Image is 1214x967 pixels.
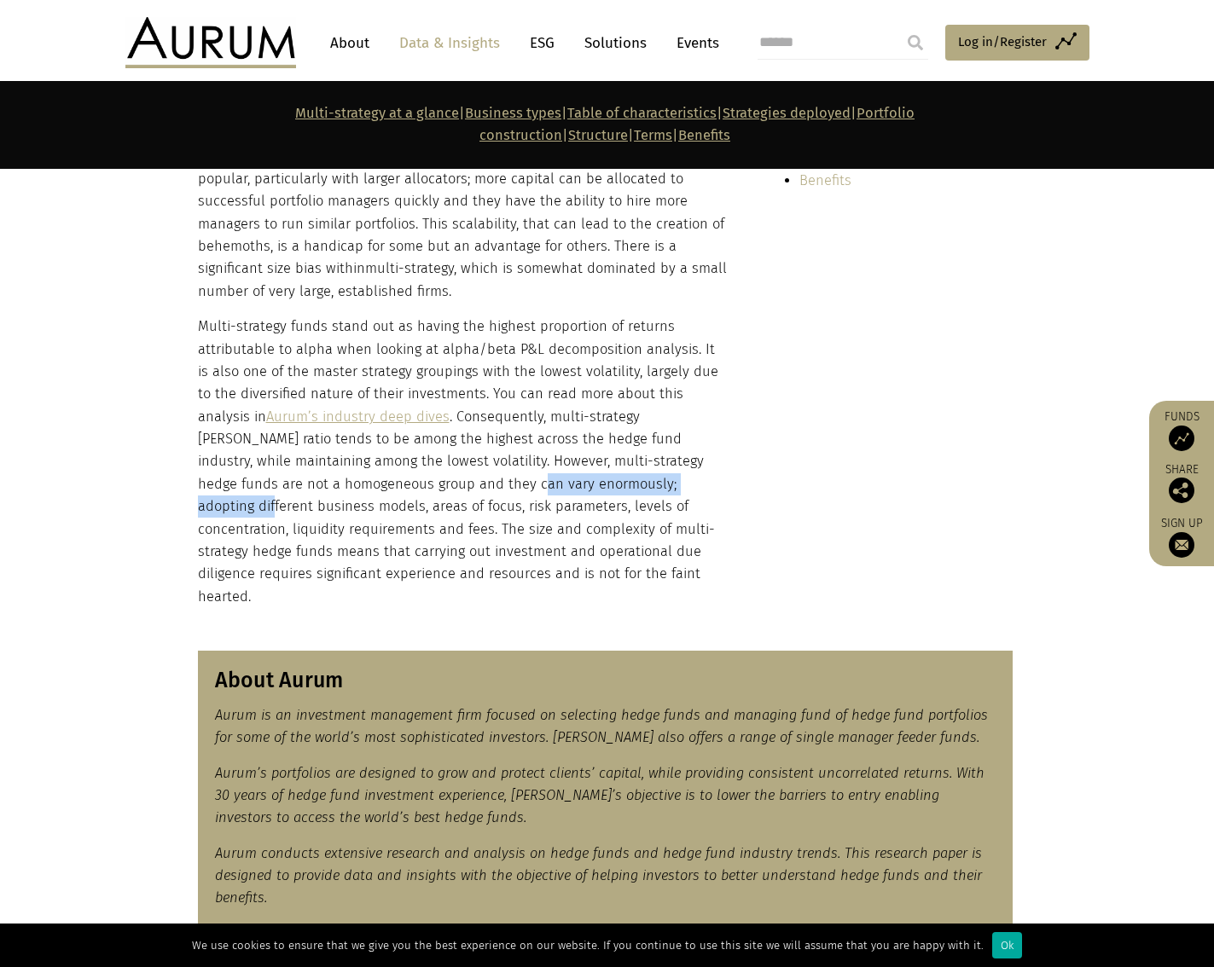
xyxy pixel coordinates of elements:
input: Submit [898,26,932,60]
a: About [322,27,378,59]
img: Aurum [125,17,296,68]
a: Data & Insights [391,27,508,59]
p: Multi-strategy funds stand out as having the highest proportion of returns attributable to alpha ... [198,316,729,608]
a: Benefits [678,127,730,143]
a: Log in/Register [945,25,1089,61]
em: Aurum conducts extensive research and analysis on hedge funds and hedge fund industry trends. Thi... [215,845,982,906]
em: Aurum is an investment management firm focused on selecting hedge funds and managing fund of hedg... [215,707,988,745]
a: Funds [1158,409,1205,451]
span: multi-strategy [365,260,454,276]
a: Aurum’s industry deep dives [266,408,450,425]
a: Events [668,27,719,59]
a: Structure [568,127,628,143]
h3: About Aurum [215,668,996,693]
a: Solutions [576,27,655,59]
a: ESG [521,27,563,59]
img: Sign up to our newsletter [1169,532,1194,558]
div: Ok [992,932,1022,958]
em: Aurum’s portfolios are designed to grow and protect clients’ capital, while providing consistent ... [215,765,985,826]
strong: | | | | | | [295,105,915,143]
div: Share [1158,464,1205,503]
img: Share this post [1169,478,1194,503]
a: Table of characteristics [567,105,717,121]
a: Multi-strategy at a glance [295,105,459,121]
span: Log in/Register [958,32,1047,52]
a: Sign up [1158,516,1205,558]
strong: | [672,127,678,143]
img: Access Funds [1169,426,1194,451]
a: Terms [634,127,672,143]
a: Strategies deployed [723,105,851,121]
a: Business types [465,105,561,121]
a: Benefits [799,172,851,188]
